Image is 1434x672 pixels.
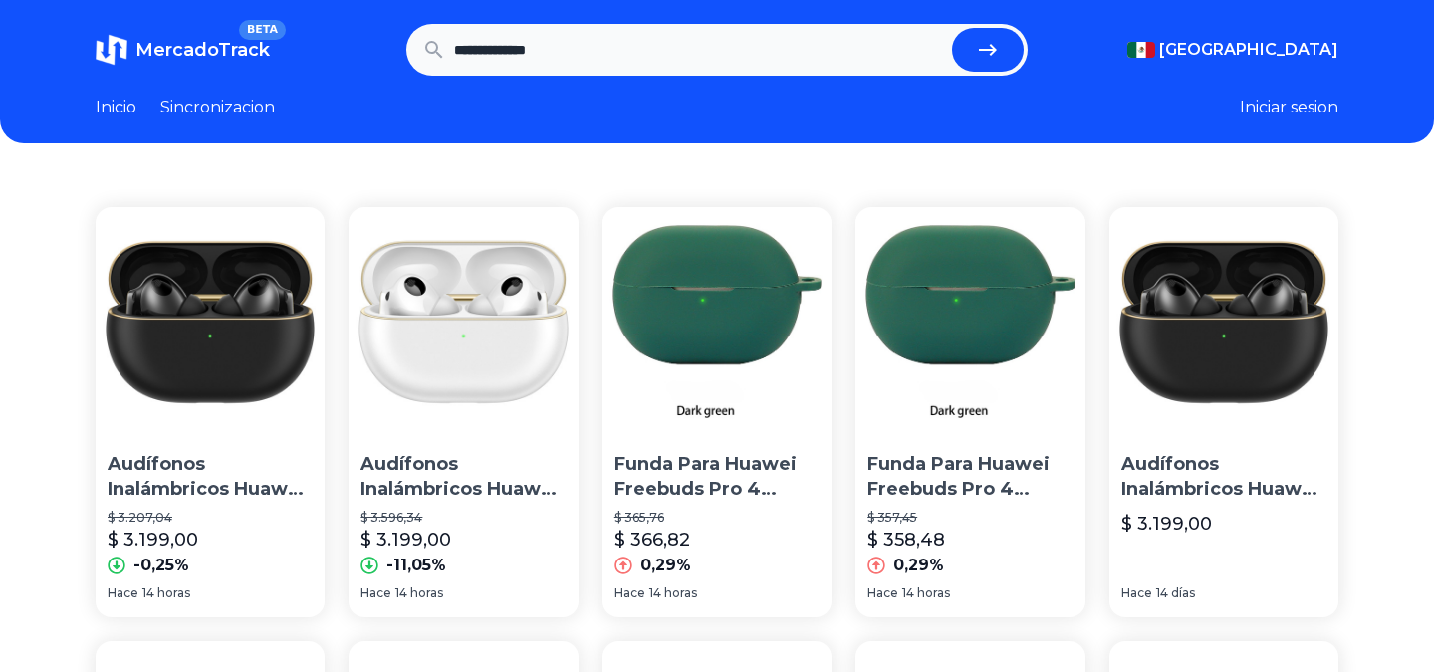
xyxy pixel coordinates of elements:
[96,34,127,66] img: MercadoTrack
[160,96,275,119] a: Sincronizacion
[135,39,270,61] span: MercadoTrack
[855,207,1084,436] img: Funda Para Huawei Freebuds Pro 4 Silicona Líquida
[1121,452,1326,502] p: Audífonos Inalámbricos Huawei Freebuds Pro 4 Negro
[133,554,189,577] p: -0,25%
[360,452,566,502] p: Audífonos Inalámbricos Huawei Freebuds Pro 4 Blanco
[1121,510,1212,538] p: $ 3.199,00
[902,585,950,601] span: 14 horas
[96,34,270,66] a: MercadoTrackBETA
[602,207,832,617] a: Funda Para Huawei Freebuds Pro 4 Silicona LíquidaFunda Para Huawei Freebuds Pro 4 Silicona Líquid...
[867,452,1073,502] p: Funda Para Huawei Freebuds Pro 4 Silicona Líquida
[96,96,136,119] a: Inicio
[1159,38,1338,62] span: [GEOGRAPHIC_DATA]
[867,510,1073,526] p: $ 357,45
[649,585,697,601] span: 14 horas
[614,452,820,502] p: Funda Para Huawei Freebuds Pro 4 Silicona Líquida
[360,585,391,601] span: Hace
[96,207,325,436] img: Audífonos Inalámbricos Huawei Freebuds Pro 4 Negro
[360,510,566,526] p: $ 3.596,34
[614,510,820,526] p: $ 365,76
[1121,585,1152,601] span: Hace
[108,585,138,601] span: Hace
[360,526,451,554] p: $ 3.199,00
[855,207,1084,617] a: Funda Para Huawei Freebuds Pro 4 Silicona LíquidaFunda Para Huawei Freebuds Pro 4 Silicona Líquid...
[1127,38,1338,62] button: [GEOGRAPHIC_DATA]
[108,510,313,526] p: $ 3.207,04
[602,207,832,436] img: Funda Para Huawei Freebuds Pro 4 Silicona Líquida
[108,452,313,502] p: Audífonos Inalámbricos Huawei Freebuds Pro 4 Negro
[142,585,190,601] span: 14 horas
[1156,585,1195,601] span: 14 días
[395,585,443,601] span: 14 horas
[96,207,325,617] a: Audífonos Inalámbricos Huawei Freebuds Pro 4 NegroAudífonos Inalámbricos Huawei Freebuds Pro 4 Ne...
[640,554,691,577] p: 0,29%
[1127,42,1155,58] img: Mexico
[867,585,898,601] span: Hace
[1109,207,1338,617] a: Audífonos Inalámbricos Huawei Freebuds Pro 4 NegroAudífonos Inalámbricos Huawei Freebuds Pro 4 Ne...
[386,554,446,577] p: -11,05%
[867,526,945,554] p: $ 358,48
[108,526,198,554] p: $ 3.199,00
[614,585,645,601] span: Hace
[349,207,578,617] a: Audífonos Inalámbricos Huawei Freebuds Pro 4 BlancoAudífonos Inalámbricos Huawei Freebuds Pro 4 B...
[1109,207,1338,436] img: Audífonos Inalámbricos Huawei Freebuds Pro 4 Negro
[614,526,690,554] p: $ 366,82
[1240,96,1338,119] button: Iniciar sesion
[239,20,286,40] span: BETA
[893,554,944,577] p: 0,29%
[349,207,578,436] img: Audífonos Inalámbricos Huawei Freebuds Pro 4 Blanco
